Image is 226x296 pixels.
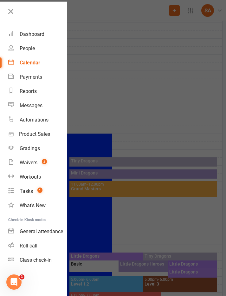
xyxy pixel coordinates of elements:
div: Calendar [20,60,40,66]
a: Calendar [8,56,67,70]
a: Waivers 2 [8,155,67,170]
a: General attendance kiosk mode [8,224,67,239]
div: General attendance [20,228,63,234]
div: Gradings [20,145,40,151]
div: Class check-in [20,257,52,263]
span: 2 [42,159,47,164]
div: Dashboard [20,31,44,37]
a: Messages [8,98,67,113]
a: People [8,41,67,56]
span: 1 [37,187,42,193]
div: Reports [20,88,37,94]
a: Class kiosk mode [8,253,67,267]
a: Automations [8,113,67,127]
a: Reports [8,84,67,98]
a: Tasks 1 [8,184,67,198]
div: What's New [20,202,46,208]
a: Roll call [8,239,67,253]
div: Tasks [20,188,33,194]
div: Automations [20,117,48,123]
a: Dashboard [8,27,67,41]
div: Product Sales [19,131,50,137]
div: Payments [20,74,42,80]
div: Messages [20,102,42,109]
div: Waivers [20,160,37,166]
div: People [20,45,35,51]
span: 1 [19,274,24,280]
a: Product Sales [8,127,67,141]
a: Gradings [8,141,67,155]
div: Roll call [20,243,37,249]
div: Workouts [20,174,41,180]
a: Payments [8,70,67,84]
iframe: Intercom live chat [6,274,22,290]
a: Workouts [8,170,67,184]
a: What's New [8,198,67,213]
